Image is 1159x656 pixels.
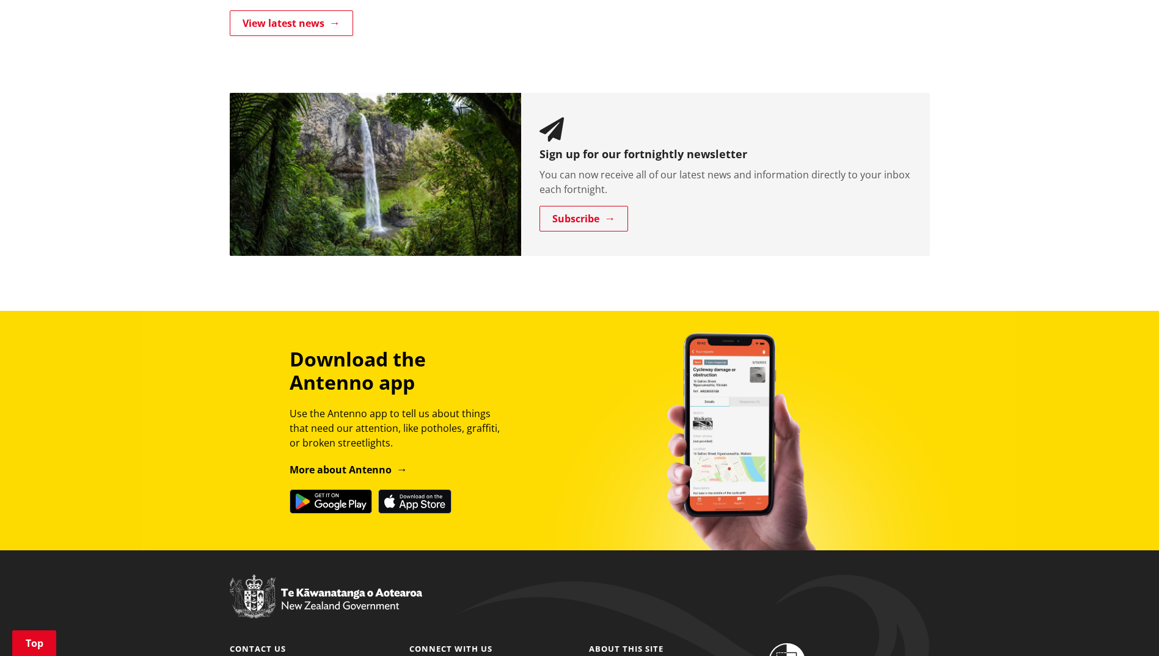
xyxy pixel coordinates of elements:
[290,406,511,450] p: Use the Antenno app to tell us about things that need our attention, like potholes, graffiti, or ...
[230,10,353,36] a: View latest news
[230,93,522,256] img: Newsletter banner
[539,206,628,231] a: Subscribe
[1103,605,1147,649] iframe: Messenger Launcher
[230,575,422,619] img: New Zealand Government
[12,630,56,656] a: Top
[589,643,664,654] a: About this site
[230,603,422,614] a: New Zealand Government
[290,463,408,476] a: More about Antenno
[290,348,511,395] h3: Download the Antenno app
[290,489,372,514] img: Get it on Google Play
[409,643,492,654] a: Connect with us
[539,167,912,197] p: You can now receive all of our latest news and information directly to your inbox each fortnight.
[230,643,286,654] a: Contact us
[378,489,452,514] img: Download on the App Store
[539,148,912,161] h3: Sign up for our fortnightly newsletter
